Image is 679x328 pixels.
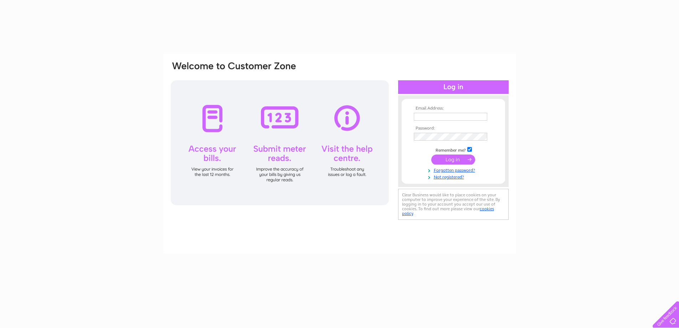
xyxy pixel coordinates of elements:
[412,126,495,131] th: Password:
[412,146,495,153] td: Remember me?
[398,189,509,220] div: Clear Business would like to place cookies on your computer to improve your experience of the sit...
[402,206,494,216] a: cookies policy
[414,166,495,173] a: Forgotten password?
[412,106,495,111] th: Email Address:
[431,155,475,165] input: Submit
[414,173,495,180] a: Not registered?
